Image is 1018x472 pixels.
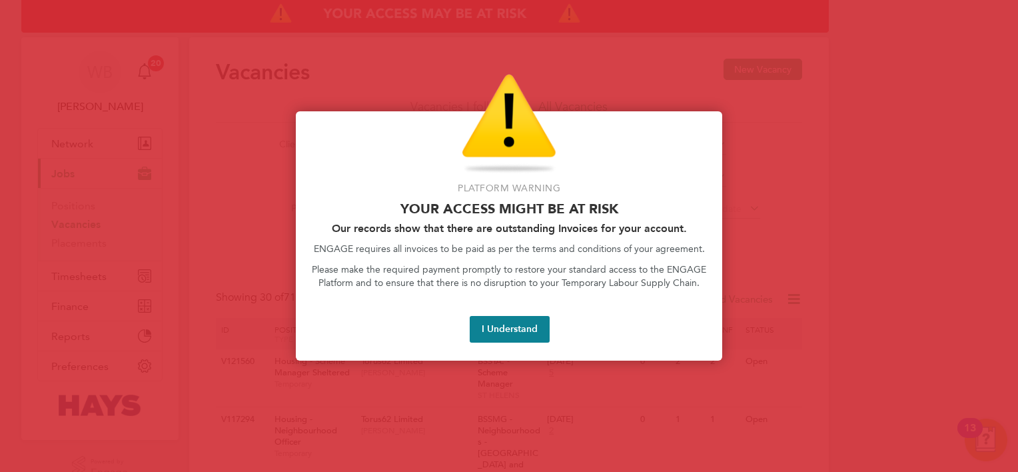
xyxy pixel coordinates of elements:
[470,316,550,343] button: I Understand
[312,182,706,195] p: Platform Warning
[312,263,706,289] p: Please make the required payment promptly to restore your standard access to the ENGAGE Platform ...
[462,74,556,174] img: Warning Icon
[312,222,706,235] h2: Our records show that there are outstanding Invoices for your account.
[312,201,706,217] p: Your access might be at risk
[296,111,722,361] div: Access At Risk
[312,243,706,256] p: ENGAGE requires all invoices to be paid as per the terms and conditions of your agreement.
